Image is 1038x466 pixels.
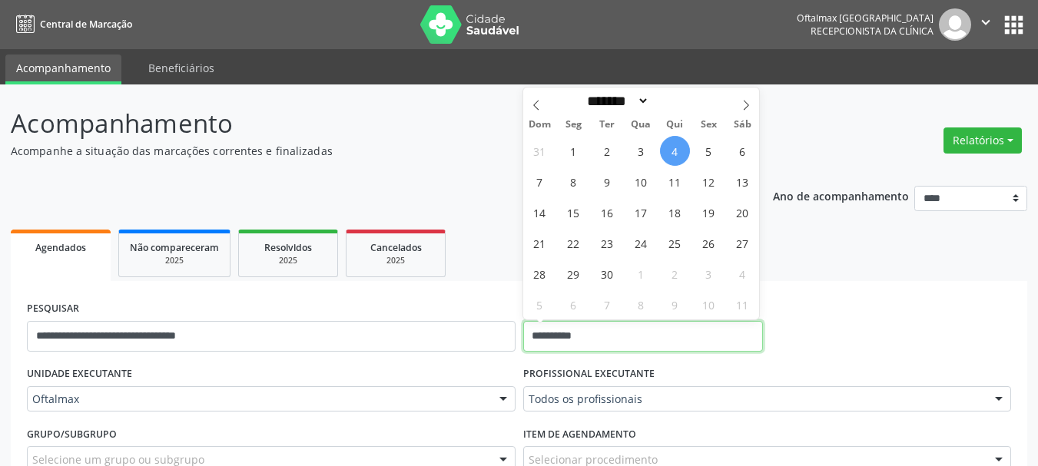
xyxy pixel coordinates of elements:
span: Outubro 7, 2025 [592,289,622,319]
span: Qui [658,120,691,130]
span: Setembro 17, 2025 [626,197,656,227]
span: Setembro 19, 2025 [694,197,724,227]
span: Agendados [35,241,86,254]
button: apps [1000,12,1027,38]
span: Seg [556,120,590,130]
span: Setembro 21, 2025 [525,228,555,258]
div: Oftalmax [GEOGRAPHIC_DATA] [797,12,934,25]
span: Setembro 29, 2025 [559,259,589,289]
span: Setembro 13, 2025 [728,167,758,197]
span: Outubro 4, 2025 [728,259,758,289]
select: Month [582,93,650,109]
span: Resolvidos [264,241,312,254]
span: Setembro 8, 2025 [559,167,589,197]
button:  [971,8,1000,41]
span: Setembro 5, 2025 [694,136,724,166]
span: Outubro 6, 2025 [559,289,589,319]
span: Setembro 7, 2025 [525,167,555,197]
span: Outubro 2, 2025 [660,259,690,289]
span: Setembro 25, 2025 [660,228,690,258]
span: Outubro 1, 2025 [626,259,656,289]
span: Qua [624,120,658,130]
span: Outubro 10, 2025 [694,289,724,319]
span: Setembro 14, 2025 [525,197,555,227]
a: Central de Marcação [11,12,132,37]
span: Setembro 2, 2025 [592,136,622,166]
span: Setembro 18, 2025 [660,197,690,227]
span: Setembro 26, 2025 [694,228,724,258]
span: Setembro 11, 2025 [660,167,690,197]
span: Setembro 12, 2025 [694,167,724,197]
span: Setembro 9, 2025 [592,167,622,197]
button: Relatórios [943,127,1022,154]
div: 2025 [357,255,434,266]
span: Recepcionista da clínica [811,25,934,38]
span: Setembro 22, 2025 [559,228,589,258]
div: 2025 [250,255,327,266]
span: Setembro 23, 2025 [592,228,622,258]
a: Beneficiários [138,55,225,81]
span: Setembro 3, 2025 [626,136,656,166]
span: Outubro 9, 2025 [660,289,690,319]
img: img [939,8,971,41]
span: Central de Marcação [40,18,132,31]
span: Setembro 1, 2025 [559,136,589,166]
div: 2025 [130,255,219,266]
i:  [977,14,994,31]
label: Grupo/Subgrupo [27,422,117,446]
span: Não compareceram [130,241,219,254]
label: Item de agendamento [523,422,636,446]
span: Ter [590,120,624,130]
span: Outubro 3, 2025 [694,259,724,289]
span: Setembro 28, 2025 [525,259,555,289]
span: Setembro 27, 2025 [728,228,758,258]
span: Sex [691,120,725,130]
span: Outubro 11, 2025 [728,289,758,319]
span: Setembro 16, 2025 [592,197,622,227]
span: Setembro 6, 2025 [728,136,758,166]
span: Setembro 10, 2025 [626,167,656,197]
label: PROFISSIONAL EXECUTANTE [523,362,655,386]
span: Sáb [725,120,759,130]
label: UNIDADE EXECUTANTE [27,362,132,386]
span: Setembro 4, 2025 [660,136,690,166]
input: Year [649,93,700,109]
span: Outubro 8, 2025 [626,289,656,319]
a: Acompanhamento [5,55,121,84]
span: Dom [523,120,557,130]
span: Oftalmax [32,392,484,407]
p: Acompanhamento [11,104,722,143]
span: Setembro 20, 2025 [728,197,758,227]
span: Setembro 30, 2025 [592,259,622,289]
span: Setembro 24, 2025 [626,228,656,258]
label: PESQUISAR [27,297,79,321]
span: Todos os profissionais [529,392,980,407]
span: Cancelados [370,241,422,254]
span: Agosto 31, 2025 [525,136,555,166]
span: Outubro 5, 2025 [525,289,555,319]
span: Setembro 15, 2025 [559,197,589,227]
p: Acompanhe a situação das marcações correntes e finalizadas [11,143,722,159]
p: Ano de acompanhamento [773,186,909,205]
